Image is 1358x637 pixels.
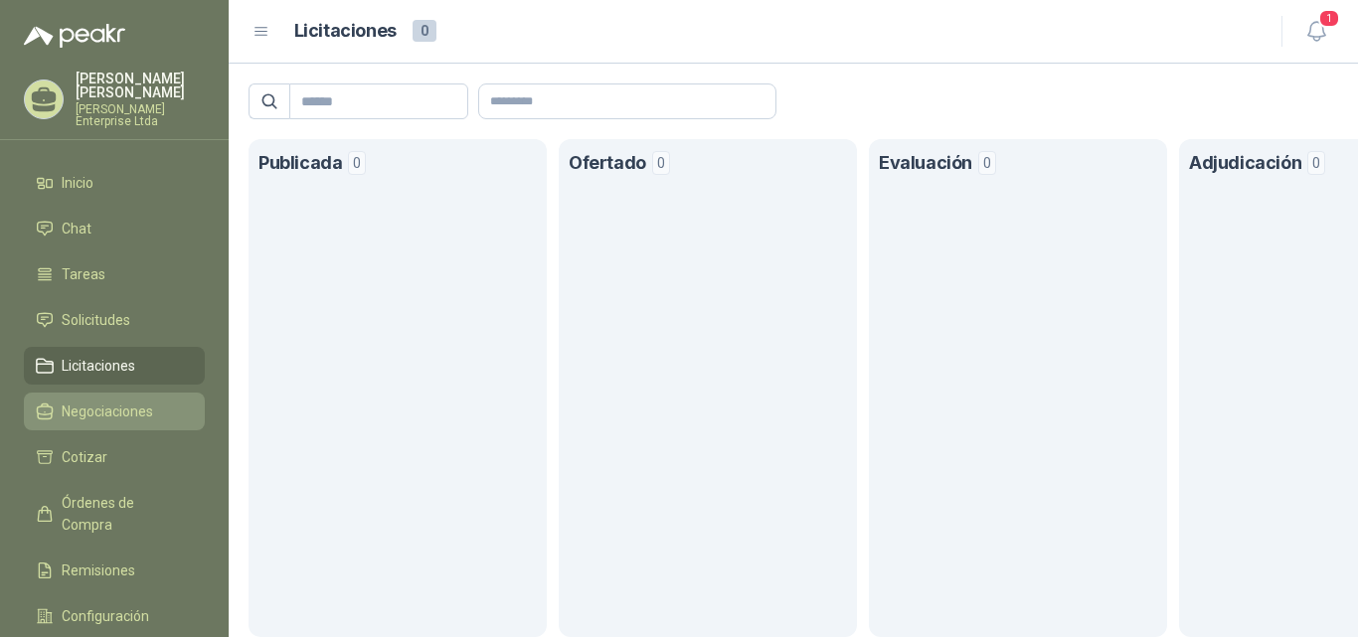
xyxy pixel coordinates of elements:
[62,400,153,422] span: Negociaciones
[1189,149,1301,178] h1: Adjudicación
[24,347,205,385] a: Licitaciones
[62,355,135,377] span: Licitaciones
[24,164,205,202] a: Inicio
[24,484,205,544] a: Órdenes de Compra
[62,605,149,627] span: Configuración
[62,309,130,331] span: Solicitudes
[879,149,972,178] h1: Evaluación
[413,20,436,42] span: 0
[1298,14,1334,50] button: 1
[24,255,205,293] a: Tareas
[62,492,186,536] span: Órdenes de Compra
[1307,151,1325,175] span: 0
[76,72,205,99] p: [PERSON_NAME] [PERSON_NAME]
[348,151,366,175] span: 0
[24,552,205,589] a: Remisiones
[62,218,91,239] span: Chat
[62,446,107,468] span: Cotizar
[62,263,105,285] span: Tareas
[258,149,342,178] h1: Publicada
[24,301,205,339] a: Solicitudes
[294,17,397,46] h1: Licitaciones
[24,438,205,476] a: Cotizar
[24,24,125,48] img: Logo peakr
[1318,9,1340,28] span: 1
[62,172,93,194] span: Inicio
[978,151,996,175] span: 0
[569,149,646,178] h1: Ofertado
[24,210,205,247] a: Chat
[652,151,670,175] span: 0
[24,393,205,430] a: Negociaciones
[76,103,205,127] p: [PERSON_NAME] Enterprise Ltda
[24,597,205,635] a: Configuración
[62,559,135,581] span: Remisiones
